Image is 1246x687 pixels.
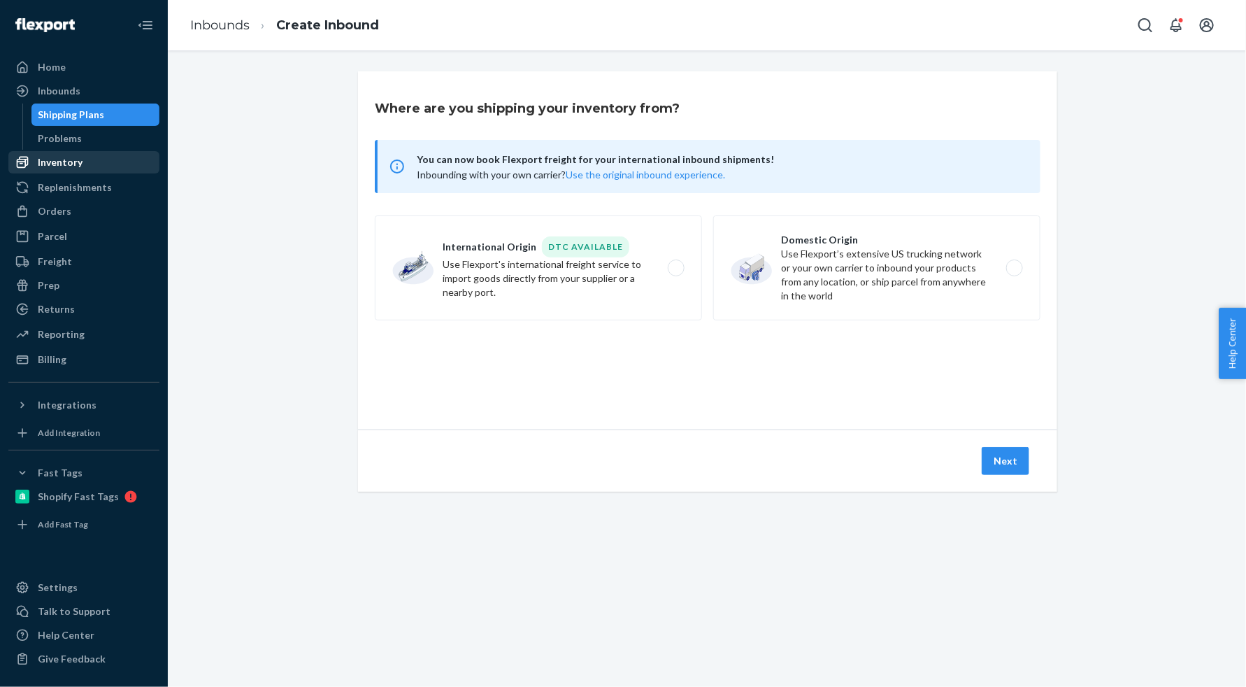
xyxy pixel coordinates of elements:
[38,327,85,341] div: Reporting
[31,104,160,126] a: Shipping Plans
[38,466,83,480] div: Fast Tags
[38,180,112,194] div: Replenishments
[8,576,159,599] a: Settings
[1193,11,1221,39] button: Open account menu
[8,200,159,222] a: Orders
[38,60,66,74] div: Home
[38,398,96,412] div: Integrations
[38,581,78,595] div: Settings
[8,486,159,508] a: Shopify Fast Tags
[276,17,379,33] a: Create Inbound
[179,5,390,46] ol: breadcrumbs
[8,298,159,320] a: Returns
[38,427,100,439] div: Add Integration
[8,151,159,173] a: Inventory
[8,56,159,78] a: Home
[417,151,1024,168] span: You can now book Flexport freight for your international inbound shipments!
[38,255,72,269] div: Freight
[8,80,159,102] a: Inbounds
[38,84,80,98] div: Inbounds
[190,17,250,33] a: Inbounds
[8,422,159,444] a: Add Integration
[38,490,119,504] div: Shopify Fast Tags
[1131,11,1159,39] button: Open Search Box
[38,155,83,169] div: Inventory
[8,274,159,297] a: Prep
[8,624,159,646] a: Help Center
[38,518,88,530] div: Add Fast Tag
[8,394,159,416] button: Integrations
[131,11,159,39] button: Close Navigation
[417,169,725,180] span: Inbounding with your own carrier?
[1219,308,1246,379] button: Help Center
[375,99,680,118] h3: Where are you shipping your inventory from?
[31,127,160,150] a: Problems
[15,18,75,32] img: Flexport logo
[8,600,159,623] a: Talk to Support
[8,348,159,371] a: Billing
[38,229,67,243] div: Parcel
[38,108,105,122] div: Shipping Plans
[38,628,94,642] div: Help Center
[8,323,159,346] a: Reporting
[38,353,66,367] div: Billing
[38,302,75,316] div: Returns
[8,514,159,536] a: Add Fast Tag
[38,278,59,292] div: Prep
[8,250,159,273] a: Freight
[8,176,159,199] a: Replenishments
[8,648,159,670] button: Give Feedback
[8,462,159,484] button: Fast Tags
[38,204,71,218] div: Orders
[38,652,106,666] div: Give Feedback
[1162,11,1190,39] button: Open notifications
[566,168,725,182] button: Use the original inbound experience.
[38,132,83,146] div: Problems
[8,225,159,248] a: Parcel
[982,447,1029,475] button: Next
[38,604,110,618] div: Talk to Support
